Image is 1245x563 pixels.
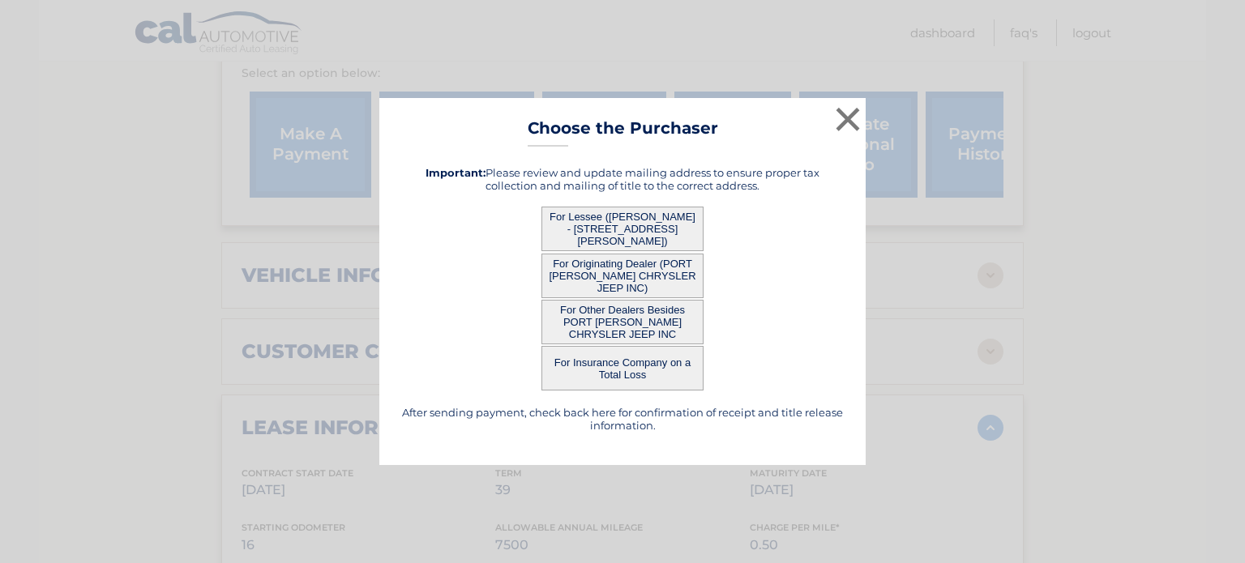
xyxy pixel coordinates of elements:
[400,166,845,192] h5: Please review and update mailing address to ensure proper tax collection and mailing of title to ...
[541,346,704,390] button: For Insurance Company on a Total Loss
[541,254,704,298] button: For Originating Dealer (PORT [PERSON_NAME] CHRYSLER JEEP INC)
[426,166,486,179] strong: Important:
[528,118,718,147] h3: Choose the Purchaser
[541,300,704,344] button: For Other Dealers Besides PORT [PERSON_NAME] CHRYSLER JEEP INC
[541,207,704,251] button: For Lessee ([PERSON_NAME] - [STREET_ADDRESS][PERSON_NAME])
[400,406,845,432] h5: After sending payment, check back here for confirmation of receipt and title release information.
[832,103,864,135] button: ×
